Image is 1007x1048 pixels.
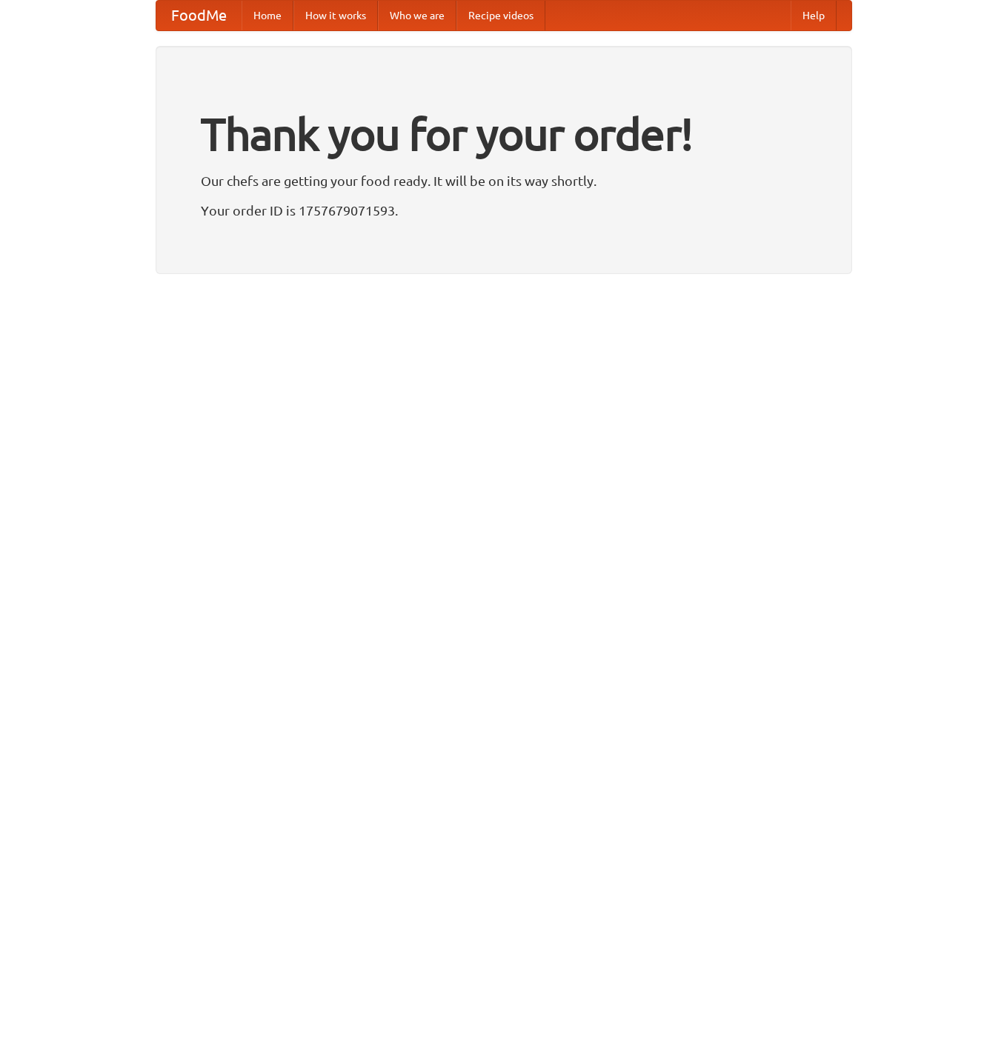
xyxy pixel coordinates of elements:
p: Our chefs are getting your food ready. It will be on its way shortly. [201,170,807,192]
a: Who we are [378,1,456,30]
a: FoodMe [156,1,242,30]
a: Home [242,1,293,30]
a: How it works [293,1,378,30]
h1: Thank you for your order! [201,99,807,170]
a: Help [791,1,837,30]
a: Recipe videos [456,1,545,30]
p: Your order ID is 1757679071593. [201,199,807,221]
